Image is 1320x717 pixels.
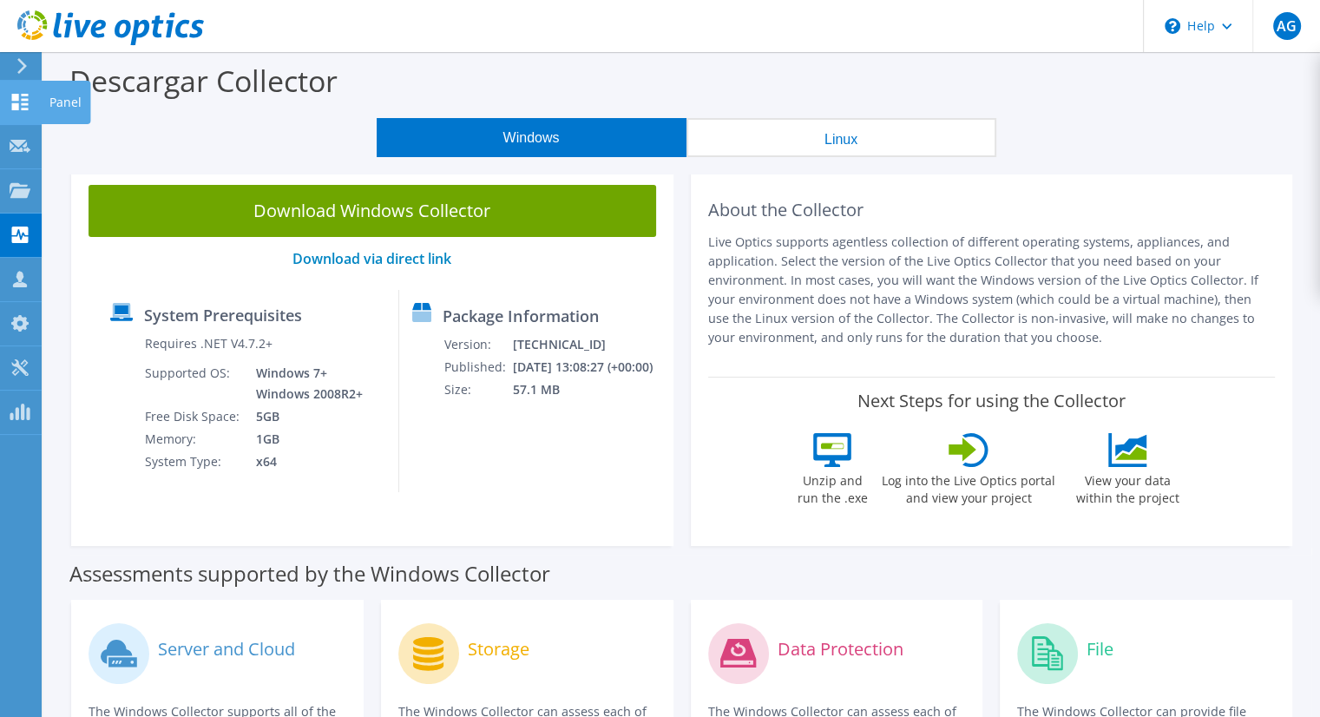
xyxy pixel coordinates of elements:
[708,200,1276,220] h2: About the Collector
[243,451,366,473] td: x64
[243,405,366,428] td: 5GB
[89,185,656,237] a: Download Windows Collector
[243,362,366,405] td: Windows 7+ Windows 2008R2+
[158,641,295,658] label: Server and Cloud
[443,307,598,325] label: Package Information
[69,565,550,582] label: Assessments supported by the Windows Collector
[377,118,686,157] button: Windows
[1065,467,1190,507] label: View your data within the project
[1087,641,1113,658] label: File
[144,306,302,324] label: System Prerequisites
[144,362,243,405] td: Supported OS:
[41,81,90,124] div: Panel
[708,233,1276,347] p: Live Optics supports agentless collection of different operating systems, appliances, and applica...
[443,356,512,378] td: Published:
[686,118,996,157] button: Linux
[512,333,665,356] td: [TECHNICAL_ID]
[792,467,872,507] label: Unzip and run the .exe
[144,451,243,473] td: System Type:
[145,335,273,352] label: Requires .NET V4.7.2+
[243,428,366,451] td: 1GB
[69,61,338,101] label: Descargar Collector
[1165,18,1180,34] svg: \n
[778,641,903,658] label: Data Protection
[468,641,529,658] label: Storage
[881,467,1056,507] label: Log into the Live Optics portal and view your project
[443,378,512,401] td: Size:
[512,378,665,401] td: 57.1 MB
[292,249,451,268] a: Download via direct link
[443,333,512,356] td: Version:
[144,428,243,451] td: Memory:
[857,391,1126,411] label: Next Steps for using the Collector
[144,405,243,428] td: Free Disk Space:
[512,356,665,378] td: [DATE] 13:08:27 (+00:00)
[1273,12,1301,40] span: AG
